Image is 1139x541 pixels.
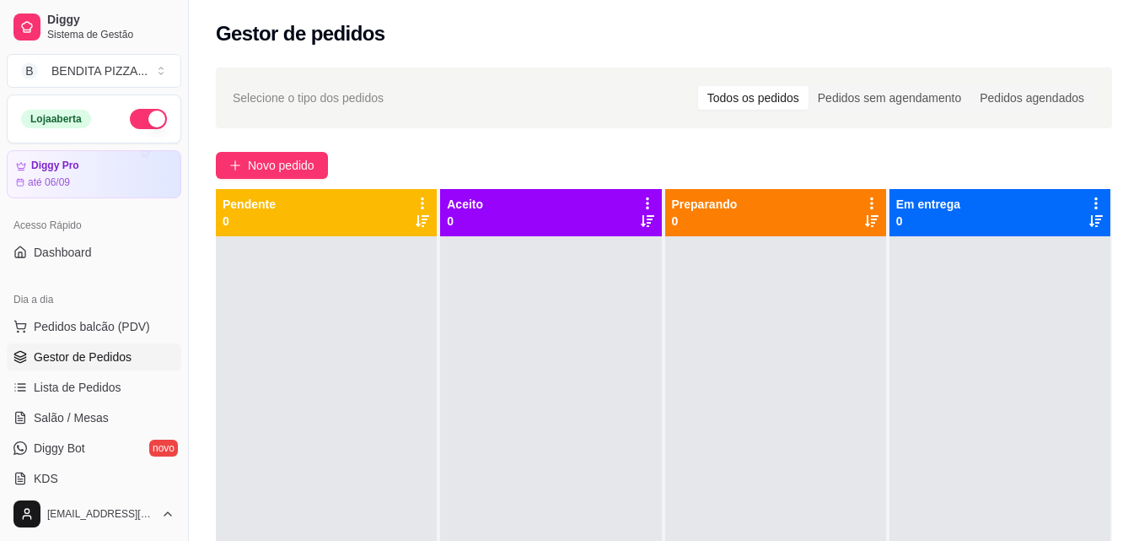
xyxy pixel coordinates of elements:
[47,28,175,41] span: Sistema de Gestão
[7,54,181,88] button: Select a team
[216,20,385,47] h2: Gestor de pedidos
[672,213,738,230] p: 0
[698,86,809,110] div: Todos os pedidos
[223,196,276,213] p: Pendente
[34,318,150,335] span: Pedidos balcão (PDV)
[51,62,148,79] div: BENDITA PIZZA ...
[216,152,328,179] button: Novo pedido
[7,494,181,534] button: [EMAIL_ADDRESS][DOMAIN_NAME]
[7,344,181,371] a: Gestor de Pedidos
[809,86,970,110] div: Pedidos sem agendamento
[248,156,314,175] span: Novo pedido
[34,379,121,396] span: Lista de Pedidos
[34,409,109,426] span: Salão / Mesas
[447,196,483,213] p: Aceito
[447,213,483,230] p: 0
[7,313,181,340] button: Pedidos balcão (PDV)
[7,150,181,198] a: Diggy Proaté 06/09
[7,465,181,492] a: KDS
[21,110,91,128] div: Loja aberta
[34,470,58,487] span: KDS
[7,286,181,313] div: Dia a dia
[229,160,241,171] span: plus
[233,89,384,107] span: Selecione o tipo dos pedidos
[47,507,154,521] span: [EMAIL_ADDRESS][DOMAIN_NAME]
[7,239,181,266] a: Dashboard
[31,160,79,172] article: Diggy Pro
[28,176,70,189] article: até 06/09
[130,109,167,129] button: Alterar Status
[223,213,276,230] p: 0
[7,435,181,462] a: Diggy Botnovo
[21,62,38,79] span: B
[896,196,960,213] p: Em entrega
[7,404,181,431] a: Salão / Mesas
[672,196,738,213] p: Preparando
[34,349,132,365] span: Gestor de Pedidos
[7,374,181,401] a: Lista de Pedidos
[47,13,175,28] span: Diggy
[7,212,181,239] div: Acesso Rápido
[896,213,960,230] p: 0
[34,244,92,261] span: Dashboard
[34,440,85,457] span: Diggy Bot
[7,7,181,47] a: DiggySistema de Gestão
[970,86,1093,110] div: Pedidos agendados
